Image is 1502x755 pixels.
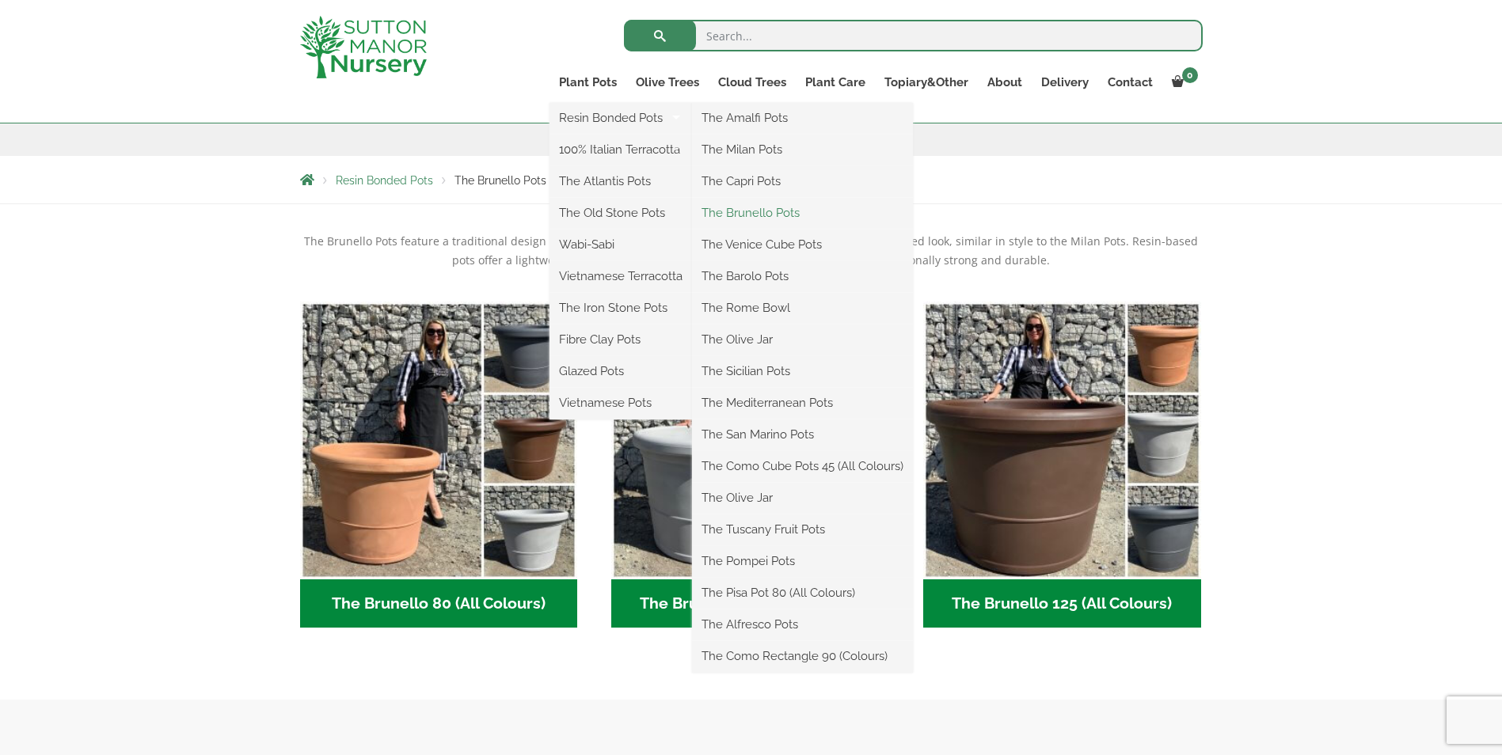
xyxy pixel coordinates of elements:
[692,169,913,193] a: The Capri Pots
[1098,71,1162,93] a: Contact
[692,201,913,225] a: The Brunello Pots
[549,138,692,161] a: 100% Italian Terracotta
[611,302,889,628] a: Visit product category The Brunello 100 (All Colours)
[1032,71,1098,93] a: Delivery
[549,328,692,351] a: Fibre Clay Pots
[692,486,913,510] a: The Olive Jar
[549,201,692,225] a: The Old Stone Pots
[875,71,978,93] a: Topiary&Other
[692,613,913,636] a: The Alfresco Pots
[300,302,578,628] a: Visit product category The Brunello 80 (All Colours)
[300,302,578,579] img: The Brunello 80 (All Colours)
[1182,67,1198,83] span: 0
[454,174,546,187] span: The Brunello Pots
[692,138,913,161] a: The Milan Pots
[692,359,913,383] a: The Sicilian Pots
[692,233,913,256] a: The Venice Cube Pots
[624,20,1203,51] input: Search...
[692,644,913,668] a: The Como Rectangle 90 (Colours)
[923,302,1201,579] img: The Brunello 125 (All Colours)
[336,174,433,187] a: Resin Bonded Pots
[692,264,913,288] a: The Barolo Pots
[692,581,913,605] a: The Pisa Pot 80 (All Colours)
[796,71,875,93] a: Plant Care
[923,302,1201,628] a: Visit product category The Brunello 125 (All Colours)
[549,296,692,320] a: The Iron Stone Pots
[549,359,692,383] a: Glazed Pots
[549,169,692,193] a: The Atlantis Pots
[978,71,1032,93] a: About
[549,233,692,256] a: Wabi-Sabi
[692,296,913,320] a: The Rome Bowl
[549,106,692,130] a: Resin Bonded Pots
[549,264,692,288] a: Vietnamese Terracotta
[300,579,578,628] h2: The Brunello 80 (All Colours)
[692,391,913,415] a: The Mediterranean Pots
[626,71,709,93] a: Olive Trees
[692,518,913,541] a: The Tuscany Fruit Pots
[300,16,427,78] img: logo
[611,302,889,579] img: The Brunello 100 (All Colours)
[300,232,1203,270] p: The Brunello Pots feature a traditional design with a modern twist, finished with a thicker rim a...
[692,549,913,573] a: The Pompei Pots
[923,579,1201,628] h2: The Brunello 125 (All Colours)
[611,579,889,628] h2: The Brunello 100 (All Colours)
[549,71,626,93] a: Plant Pots
[549,391,692,415] a: Vietnamese Pots
[1162,71,1203,93] a: 0
[692,106,913,130] a: The Amalfi Pots
[300,173,1203,186] nav: Breadcrumbs
[692,454,913,478] a: The Como Cube Pots 45 (All Colours)
[692,423,913,446] a: The San Marino Pots
[709,71,796,93] a: Cloud Trees
[692,328,913,351] a: The Olive Jar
